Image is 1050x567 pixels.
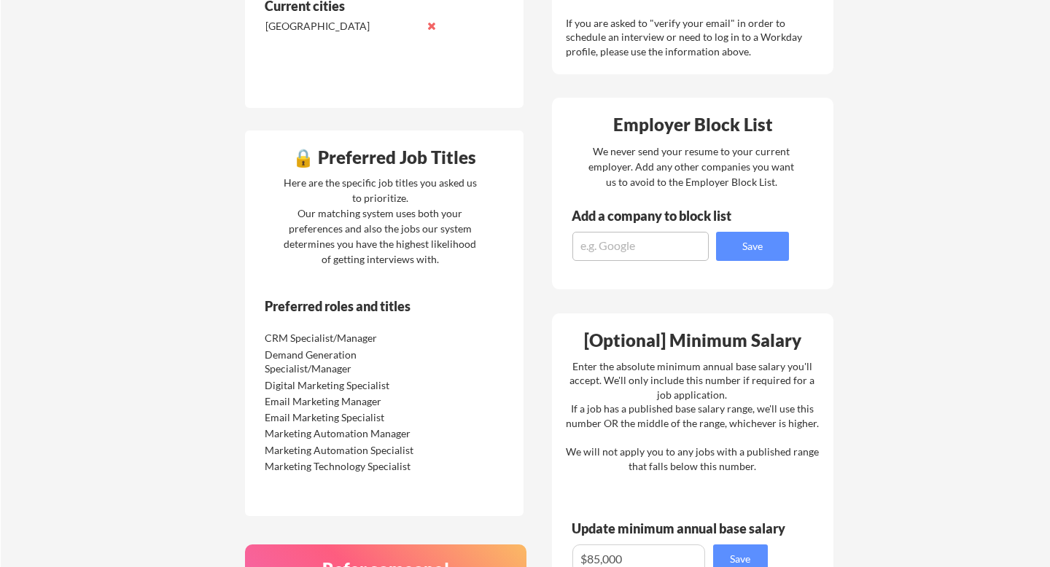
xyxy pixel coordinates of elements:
[557,332,828,349] div: [Optional] Minimum Salary
[558,116,829,133] div: Employer Block List
[249,149,520,166] div: 🔒 Preferred Job Titles
[265,19,419,34] div: [GEOGRAPHIC_DATA]
[572,209,754,222] div: Add a company to block list
[265,300,463,313] div: Preferred roles and titles
[265,394,419,409] div: Email Marketing Manager
[716,232,789,261] button: Save
[265,378,419,393] div: Digital Marketing Specialist
[566,359,819,474] div: Enter the absolute minimum annual base salary you'll accept. We'll only include this number if re...
[572,522,790,535] div: Update minimum annual base salary
[265,410,419,425] div: Email Marketing Specialist
[588,144,796,189] div: We never send your resume to your current employer. Add any other companies you want us to avoid ...
[265,443,419,458] div: Marketing Automation Specialist
[265,348,419,376] div: Demand Generation Specialist/Manager
[265,426,419,441] div: Marketing Automation Manager
[280,175,481,267] div: Here are the specific job titles you asked us to prioritize. Our matching system uses both your p...
[265,331,419,345] div: CRM Specialist/Manager
[265,459,419,474] div: Marketing Technology Specialist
